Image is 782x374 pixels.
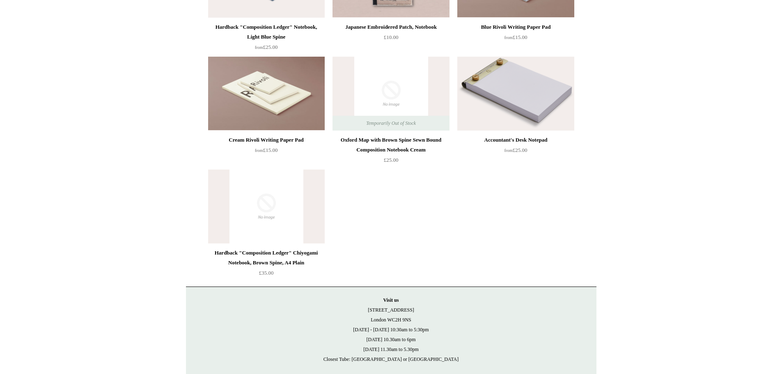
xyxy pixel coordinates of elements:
a: Oxford Map with Brown Spine Sewn Bound Composition Notebook Cream £25.00 [333,135,449,169]
span: from [505,35,513,40]
span: Temporarily Out of Stock [358,116,424,131]
img: no-image-2048-a2addb12_grande.gif [333,57,449,131]
span: from [505,148,513,153]
a: Blue Rivoli Writing Paper Pad from£15.00 [457,22,574,56]
img: Accountant's Desk Notepad [457,57,574,131]
a: Accountant's Desk Notepad from£25.00 [457,135,574,169]
div: Hardback "Composition Ledger" Chiyogami Notebook, Brown Spine, A4 Plain [210,248,323,268]
div: Hardback "Composition Ledger" Notebook, Light Blue Spine [210,22,323,42]
span: from [255,45,263,50]
div: Oxford Map with Brown Spine Sewn Bound Composition Notebook Cream [335,135,447,155]
div: Cream Rivoli Writing Paper Pad [210,135,323,145]
strong: Visit us [383,297,399,303]
a: Hardback "Composition Ledger" Notebook, Light Blue Spine from£25.00 [208,22,325,56]
div: Japanese Embroidered Patch, Notebook [335,22,447,32]
a: Cream Rivoli Writing Paper Pad Cream Rivoli Writing Paper Pad [208,57,325,131]
span: £10.00 [384,34,399,40]
p: [STREET_ADDRESS] London WC2H 9NS [DATE] - [DATE] 10:30am to 5:30pm [DATE] 10.30am to 6pm [DATE] 1... [194,295,588,364]
span: £25.00 [505,147,527,153]
img: no-image-2048-a2addb12_grande.gif [208,170,325,243]
div: Blue Rivoli Writing Paper Pad [459,22,572,32]
a: Hardback "Composition Ledger" Chiyogami Notebook, Brown Spine, A4 Plain £35.00 [208,248,325,282]
img: Cream Rivoli Writing Paper Pad [208,57,325,131]
a: Accountant's Desk Notepad Accountant's Desk Notepad [457,57,574,131]
span: £25.00 [384,157,399,163]
span: £25.00 [255,44,278,50]
a: Japanese Embroidered Patch, Notebook £10.00 [333,22,449,56]
span: from [255,148,263,153]
span: £35.00 [259,270,274,276]
a: Temporarily Out of Stock [333,57,449,131]
a: Cream Rivoli Writing Paper Pad from£15.00 [208,135,325,169]
span: £15.00 [255,147,278,153]
div: Accountant's Desk Notepad [459,135,572,145]
span: £15.00 [505,34,527,40]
